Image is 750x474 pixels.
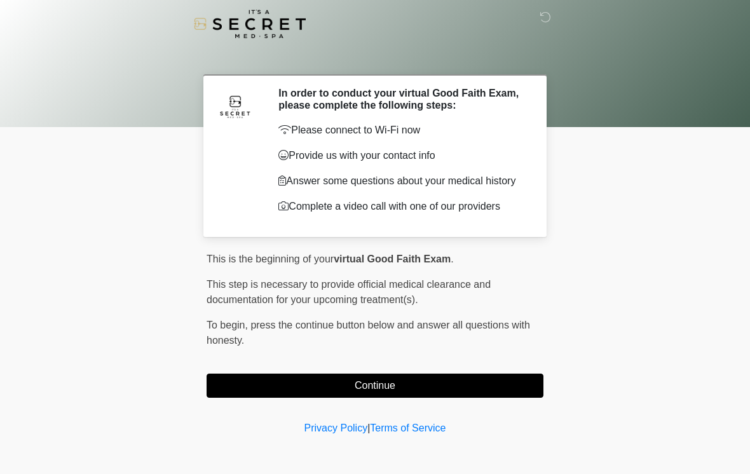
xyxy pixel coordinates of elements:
[216,87,254,125] img: Agent Avatar
[207,279,491,305] span: This step is necessary to provide official medical clearance and documentation for your upcoming ...
[207,320,250,330] span: To begin,
[370,423,446,433] a: Terms of Service
[207,320,530,346] span: press the continue button below and answer all questions with honesty.
[367,423,370,433] a: |
[278,148,524,163] p: Provide us with your contact info
[334,254,451,264] strong: virtual Good Faith Exam
[207,254,334,264] span: This is the beginning of your
[278,173,524,189] p: Answer some questions about your medical history
[278,123,524,138] p: Please connect to Wi-Fi now
[278,199,524,214] p: Complete a video call with one of our providers
[197,46,553,69] h1: ‎ ‎
[207,374,543,398] button: Continue
[278,87,524,111] h2: In order to conduct your virtual Good Faith Exam, please complete the following steps:
[304,423,368,433] a: Privacy Policy
[451,254,453,264] span: .
[194,10,306,38] img: It's A Secret Med Spa Logo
